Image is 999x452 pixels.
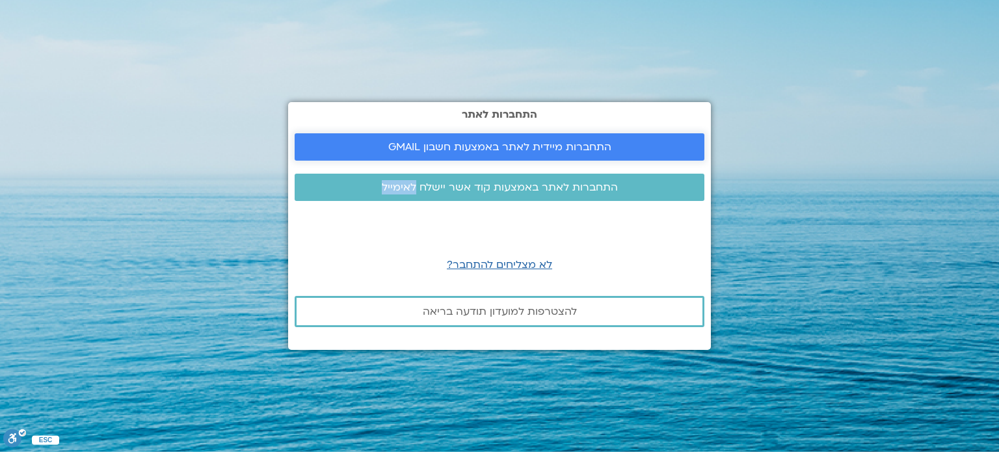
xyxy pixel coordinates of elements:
[295,174,704,201] a: התחברות לאתר באמצעות קוד אשר יישלח לאימייל
[388,141,611,153] span: התחברות מיידית לאתר באמצעות חשבון GMAIL
[447,258,552,272] a: לא מצליחים להתחבר?
[423,306,577,317] span: להצטרפות למועדון תודעה בריאה
[382,181,618,193] span: התחברות לאתר באמצעות קוד אשר יישלח לאימייל
[295,109,704,120] h2: התחברות לאתר
[295,296,704,327] a: להצטרפות למועדון תודעה בריאה
[295,133,704,161] a: התחברות מיידית לאתר באמצעות חשבון GMAIL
